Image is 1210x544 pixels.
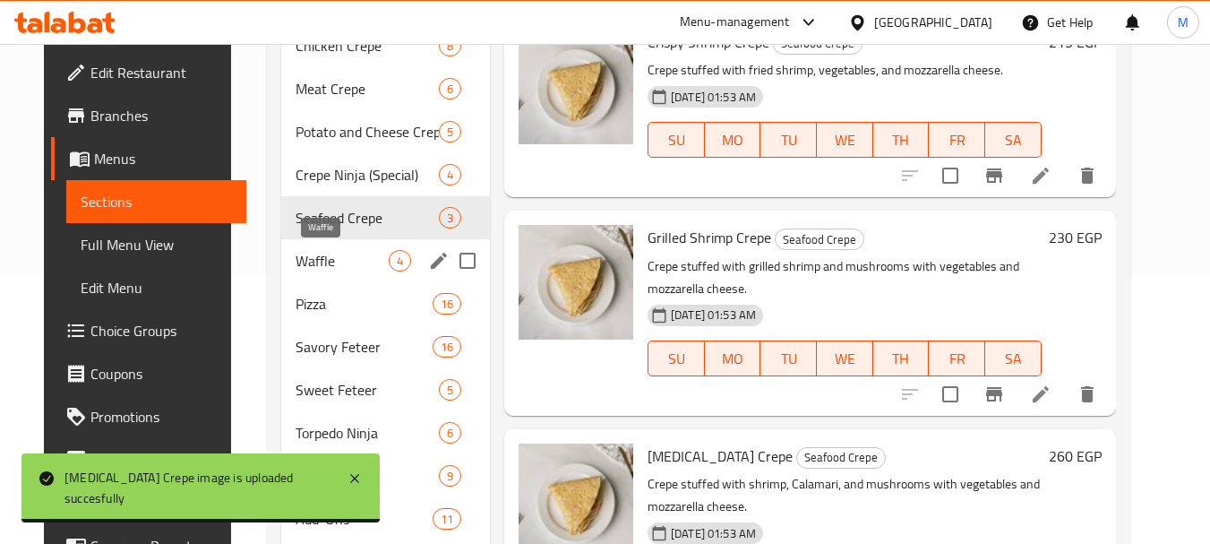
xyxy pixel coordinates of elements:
[440,167,460,184] span: 4
[433,296,460,313] span: 16
[440,425,460,442] span: 6
[90,449,232,471] span: Menu disclaimer
[648,59,1042,82] p: Crepe stuffed with fried shrimp, vegetables, and mozzarella cheese.
[648,443,793,470] span: [MEDICAL_DATA] Crepe
[973,373,1016,416] button: Branch-specific-item
[390,253,410,270] span: 4
[797,447,885,468] span: Seafood Crepe
[880,346,923,372] span: TH
[81,191,232,212] span: Sections
[389,250,411,272] div: items
[817,122,873,158] button: WE
[296,78,439,99] div: Meat Crepe
[648,473,1042,518] p: Crepe stuffed with shrimp, Calamari, and mushrooms with vegetables and mozzarella cheese.
[51,309,246,352] a: Choice Groups
[648,255,1042,300] p: Crepe stuffed with grilled shrimp and mushrooms with vegetables and mozzarella cheese.
[66,266,246,309] a: Edit Menu
[760,341,817,376] button: TU
[973,154,1016,197] button: Branch-specific-item
[992,127,1034,153] span: SA
[796,447,886,469] div: Seafood Crepe
[439,465,461,487] div: items
[1066,373,1109,416] button: delete
[51,438,246,481] a: Menu disclaimer
[1178,13,1189,32] span: M
[1030,165,1051,186] a: Edit menu item
[281,153,490,196] div: Crepe Ninja (Special)4
[425,247,452,274] button: edit
[1066,154,1109,197] button: delete
[281,368,490,411] div: Sweet Feteer5
[51,137,246,180] a: Menus
[281,110,490,153] div: Potato and Cheese Crepe5
[281,24,490,67] div: Chicken Crepe8
[433,293,461,315] div: items
[439,78,461,99] div: items
[433,508,461,530] div: items
[296,336,433,358] span: Savory Feteer
[81,277,232,298] span: Edit Menu
[66,223,246,266] a: Full Menu View
[296,207,439,229] span: Seafood Crepe
[873,341,930,376] button: TH
[712,346,754,372] span: MO
[664,307,763,324] span: [DATE] 01:53 AM
[281,282,490,325] div: Pizza16
[656,127,698,153] span: SU
[296,293,433,315] span: Pizza
[824,127,866,153] span: WE
[880,127,923,153] span: TH
[519,225,633,340] img: Grilled Shrimp Crepe
[439,422,461,444] div: items
[648,341,705,376] button: SU
[936,127,978,153] span: FR
[296,422,439,444] span: Torpedo Ninja
[440,81,460,98] span: 6
[281,67,490,110] div: Meat Crepe6
[705,122,761,158] button: MO
[296,164,439,186] span: Crepe Ninja (Special)
[1049,225,1102,250] h6: 230 EGP
[439,379,461,401] div: items
[712,127,754,153] span: MO
[874,13,992,32] div: [GEOGRAPHIC_DATA]
[433,511,460,528] span: 11
[440,210,460,227] span: 3
[66,180,246,223] a: Sections
[90,363,232,384] span: Coupons
[81,234,232,255] span: Full Menu View
[51,395,246,438] a: Promotions
[873,122,930,158] button: TH
[90,406,232,427] span: Promotions
[281,454,490,497] div: Pasta9
[296,121,439,142] span: Potato and Cheese Crepe
[705,341,761,376] button: MO
[296,250,389,272] span: Waffle
[768,127,810,153] span: TU
[439,35,461,56] div: items
[440,468,460,485] span: 9
[985,341,1042,376] button: SA
[296,379,439,401] span: Sweet Feteer
[664,89,763,106] span: [DATE] 01:53 AM
[281,196,490,239] div: Seafood Crepe3
[94,148,232,169] span: Menus
[51,51,246,94] a: Edit Restaurant
[760,122,817,158] button: TU
[296,35,439,56] span: Chicken Crepe
[433,339,460,356] span: 16
[1049,444,1102,469] h6: 260 EGP
[768,346,810,372] span: TU
[90,320,232,341] span: Choice Groups
[931,376,969,413] span: Select to update
[281,411,490,454] div: Torpedo Ninja6
[281,497,490,540] div: Add-Ons11
[519,30,633,144] img: Crispy Shrimp Crepe
[90,105,232,126] span: Branches
[648,224,771,251] span: Grilled Shrimp Crepe
[439,121,461,142] div: items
